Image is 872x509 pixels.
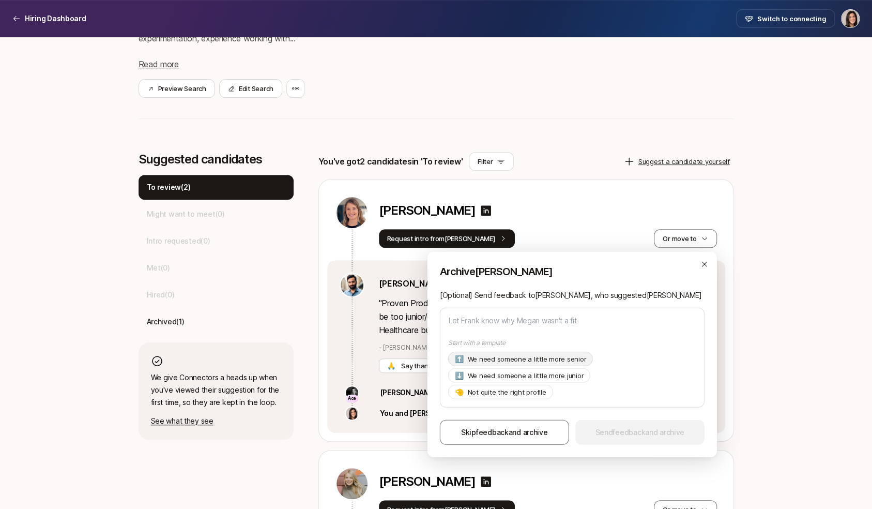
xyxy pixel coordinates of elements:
span: 🙏 [387,361,395,371]
span: feedback [476,428,509,437]
button: Or move to [654,229,716,248]
p: Suggest a candidate yourself [638,156,730,167]
img: 407de850_77b5_4b3d_9afd_7bcde05681ca.jpg [341,274,363,296]
p: Not quite the right profile [467,387,546,397]
p: We need someone a little more junior [467,370,584,381]
p: Archived ( 1 ) [147,316,185,328]
p: [PERSON_NAME] [379,474,476,489]
p: [PERSON_NAME] [379,203,476,218]
p: - [PERSON_NAME] hasn't indicated how they know [PERSON_NAME] [379,343,713,352]
button: Eleanor Morgan [841,9,860,28]
p: Might want to meet ( 0 ) [147,208,225,220]
p: [PERSON_NAME] [380,386,437,399]
p: [Optional] Send feedback to [PERSON_NAME] , who suggested [PERSON_NAME] [440,289,705,302]
button: Preview Search [139,79,215,98]
p: ⬆️ [455,353,464,365]
p: " Proven Product Leader and former report. Definitely looking for what is next. Role could be too... [379,296,713,337]
button: Filter [469,152,514,171]
p: Archive [PERSON_NAME] [440,264,705,279]
p: Hired ( 0 ) [147,289,175,301]
p: See what they see [151,415,281,427]
a: [PERSON_NAME] [379,277,447,290]
button: Skipfeedbackand archive [440,420,569,445]
p: ⬇️ [455,369,464,382]
button: Switch to connecting [736,9,835,28]
p: Suggested candidates [139,152,294,167]
img: 9fa0cc74_0183_43ed_9539_2f196db19343.jpg [336,468,368,499]
p: Met ( 0 ) [147,262,170,274]
span: Read more [139,59,179,69]
span: Switch to connecting [757,13,826,24]
p: Hiring Dashboard [25,12,86,25]
p: To review ( 2 ) [147,181,191,193]
span: Say thank you [399,361,447,371]
p: Intro requested ( 0 ) [147,235,210,247]
img: 71d7b91d_d7cb_43b4_a7ea_a9b2f2cc6e03.jpg [346,407,358,420]
img: 1f3675ea_702b_40b2_8d70_615ff8601581.jpg [346,386,358,399]
p: Start with a template [448,338,696,348]
p: You and [PERSON_NAME] [380,407,467,420]
p: We give Connectors a heads up when you've viewed their suggestion for the first time, so they are... [151,371,281,409]
img: 9c0179f1_9733_4808_aec3_bba3e53e0273.jpg [336,197,368,228]
span: Skip and archive [461,426,548,439]
button: Edit Search [219,79,282,98]
p: You've got 2 candidates in 'To review' [318,155,463,168]
p: 🤏 [455,386,464,398]
p: Ace [348,395,357,402]
p: We need someone a little more senior [467,354,586,364]
img: Eleanor Morgan [842,10,859,27]
button: 🙏 Say thank you [379,358,455,373]
button: Request intro from[PERSON_NAME] [379,229,515,248]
